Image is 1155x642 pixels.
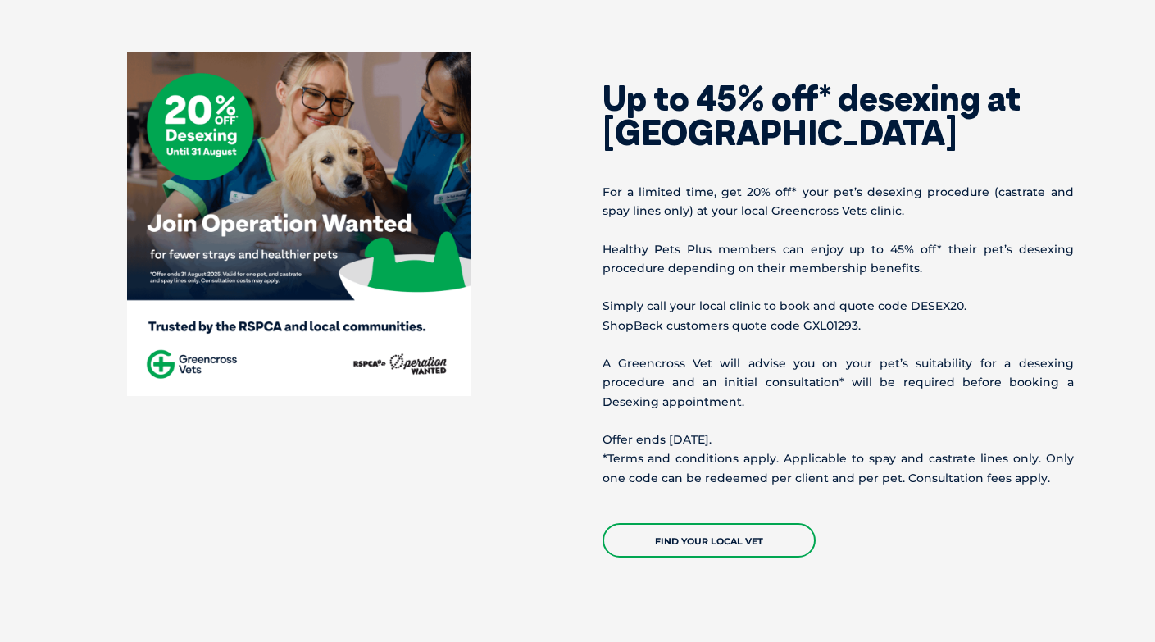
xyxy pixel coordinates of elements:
p: Simply call your local clinic to book and quote code DESEX20. ShopBack customers quote code GXL01... [603,297,1074,335]
p: Healthy Pets Plus members can enjoy up to 45% off* their pet’s desexing procedure depending on th... [603,240,1074,278]
p: For a limited time, get 20% off* your pet’s desexing procedure (castrate and spay lines only) at ... [603,183,1074,221]
p: A Greencross Vet will advise you on your pet’s suitability for a desexing procedure and an initia... [603,354,1074,412]
button: Search [1123,75,1139,91]
a: Find your local vet [603,523,816,558]
p: Offer ends [DATE]. *Terms and conditions apply. Applicable to spay and castrate lines only. Only ... [603,430,1074,488]
h2: Up to 45% off* desexing at [GEOGRAPHIC_DATA] [603,81,1074,150]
